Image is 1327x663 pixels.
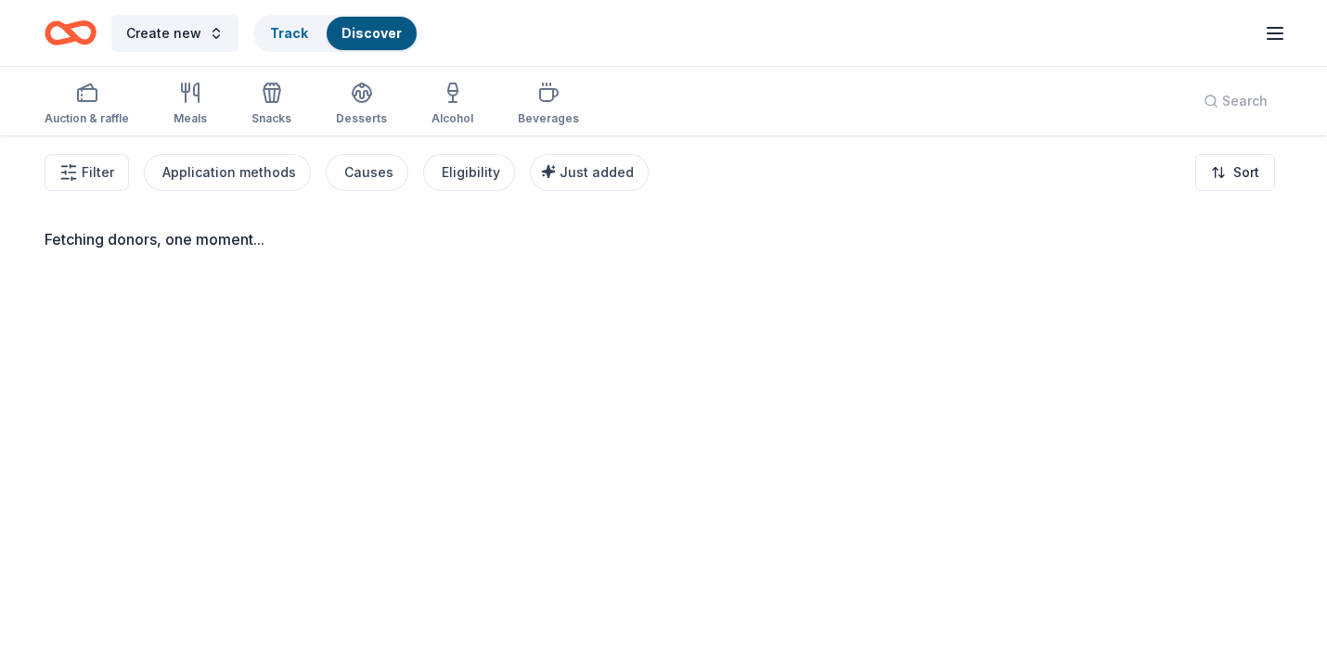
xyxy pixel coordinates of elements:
button: TrackDiscover [253,15,419,52]
div: Application methods [162,161,296,184]
span: Create new [126,22,201,45]
div: Alcohol [432,111,473,126]
button: Filter [45,154,129,191]
span: Sort [1233,161,1259,184]
div: Fetching donors, one moment... [45,228,1282,250]
span: Just added [560,164,634,180]
div: Eligibility [442,161,500,184]
div: Auction & raffle [45,111,129,126]
div: Desserts [336,111,387,126]
button: Application methods [144,154,311,191]
div: Snacks [251,111,291,126]
span: Filter [82,161,114,184]
a: Track [270,25,308,41]
button: Desserts [336,74,387,135]
button: Snacks [251,74,291,135]
button: Sort [1195,154,1275,191]
button: Eligibility [423,154,515,191]
div: Beverages [518,111,579,126]
button: Causes [326,154,408,191]
div: Meals [174,111,207,126]
a: Home [45,11,97,55]
button: Just added [530,154,649,191]
a: Discover [341,25,402,41]
div: Causes [344,161,393,184]
button: Alcohol [432,74,473,135]
button: Beverages [518,74,579,135]
button: Auction & raffle [45,74,129,135]
button: Meals [174,74,207,135]
button: Create new [111,15,238,52]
